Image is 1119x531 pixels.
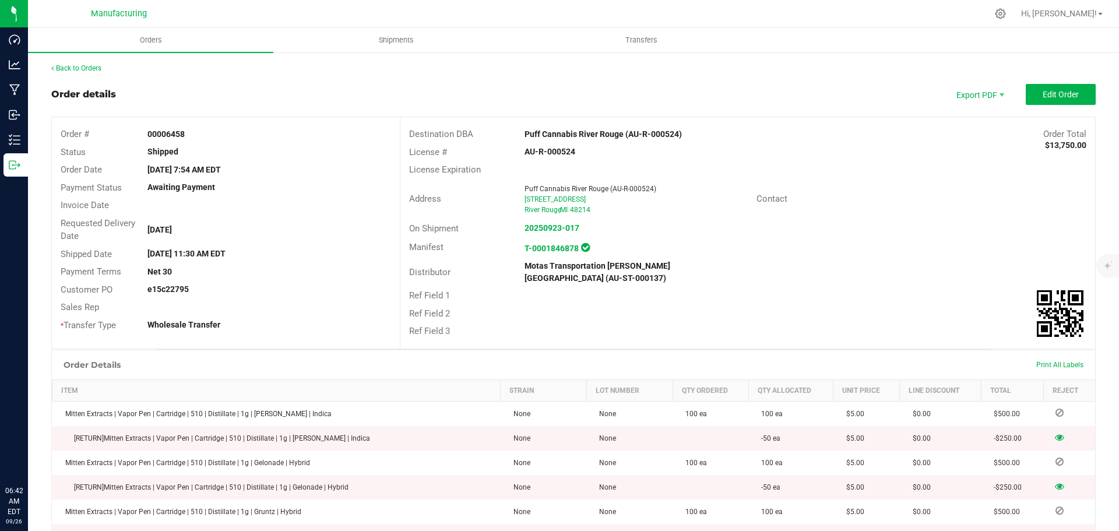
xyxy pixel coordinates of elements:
span: Mitten Extracts | Vapor Pen | Cartridge | 510 | Distillate | 1g | Gelonade | Hybrid [59,483,349,491]
span: Ref Field 2 [409,308,450,319]
span: None [508,434,530,442]
strong: [DATE] [147,225,172,234]
span: 48214 [570,206,590,214]
div: Order details [51,87,116,101]
span: $500.00 [988,459,1020,467]
span: 100 ea [680,508,707,516]
th: Qty Ordered [673,379,748,401]
span: Reject Inventory [1051,409,1068,416]
span: Requested Delivery Date [61,218,135,242]
inline-svg: Inventory [9,134,20,146]
span: 100 ea [755,459,783,467]
th: Total [981,379,1044,401]
span: None [508,483,530,491]
li: Export PDF [944,84,1014,105]
span: $5.00 [840,459,864,467]
span: None [593,459,616,467]
span: $0.00 [907,434,931,442]
span: 100 ea [680,410,707,418]
span: MI [560,206,568,214]
span: $5.00 [840,410,864,418]
span: Payment Status [61,182,122,193]
span: -50 ea [755,434,780,442]
th: Lot Number [586,379,673,401]
th: Item [52,379,501,401]
span: None [593,434,616,442]
button: Edit Order [1026,84,1096,105]
span: None [508,459,530,467]
span: [RETURN] [65,483,104,491]
span: License # [409,147,447,157]
span: Contact [756,194,787,204]
strong: [DATE] 7:54 AM EDT [147,165,221,174]
span: Destination DBA [409,129,473,139]
a: T-0001846878 [525,244,579,253]
strong: e15c22795 [147,284,189,294]
span: Distributor [409,267,451,277]
span: $500.00 [988,410,1020,418]
span: $0.00 [907,508,931,516]
a: Back to Orders [51,64,101,72]
span: Sales Rep [61,302,99,312]
strong: Motas Transportation [PERSON_NAME][GEOGRAPHIC_DATA] (AU-ST-000137) [525,261,670,283]
span: Mitten Extracts | Vapor Pen | Cartridge | 510 | Distillate | 1g | Gelonade | Hybrid [59,459,310,467]
strong: Shipped [147,147,178,156]
span: Transfers [610,35,673,45]
span: $5.00 [840,483,864,491]
strong: Wholesale Transfer [147,320,220,329]
span: Customer PO [61,284,112,295]
span: Mitten Extracts | Vapor Pen | Cartridge | 510 | Distillate | 1g | [PERSON_NAME] | Indica [59,410,332,418]
span: Edit Order [1043,90,1079,99]
h1: Order Details [64,360,121,370]
strong: AU-R-000524 [525,147,575,156]
span: -$250.00 [988,434,1022,442]
strong: 00006458 [147,129,185,139]
span: Manufacturing [91,9,147,19]
span: Puff Cannabis River Rouge (AU-R-000524) [525,185,656,193]
strong: Puff Cannabis River Rouge (AU-R-000524) [525,129,682,139]
inline-svg: Dashboard [9,34,20,45]
span: Ref Field 1 [409,290,450,301]
a: 20250923-017 [525,223,579,233]
inline-svg: Manufacturing [9,84,20,96]
span: Status [61,147,86,157]
a: Orders [28,28,273,52]
span: -50 ea [755,483,780,491]
span: View Rejected Inventory [1051,483,1068,490]
span: $0.00 [907,410,931,418]
span: Orders [124,35,178,45]
span: None [593,483,616,491]
strong: Net 30 [147,267,172,276]
span: Transfer Type [61,320,116,330]
inline-svg: Analytics [9,59,20,71]
th: Line Discount [900,379,981,401]
span: Reject Inventory [1051,458,1068,465]
span: Address [409,194,441,204]
span: Reject Inventory [1051,507,1068,514]
span: Payment Terms [61,266,121,277]
span: Ref Field 3 [409,326,450,336]
span: Order # [61,129,89,139]
th: Reject [1044,379,1095,401]
inline-svg: Inbound [9,109,20,121]
span: View Rejected Inventory [1051,434,1068,441]
span: [STREET_ADDRESS] [525,195,586,203]
span: , [559,206,560,214]
span: None [593,410,616,418]
div: Manage settings [993,8,1008,19]
span: $0.00 [907,483,931,491]
span: -$250.00 [988,483,1022,491]
span: 100 ea [755,508,783,516]
span: In Sync [581,241,590,254]
img: Scan me! [1037,290,1083,337]
span: License Expiration [409,164,481,175]
p: 06:42 AM EDT [5,486,23,517]
span: $0.00 [907,459,931,467]
span: None [508,508,530,516]
span: On Shipment [409,223,459,234]
span: $500.00 [988,508,1020,516]
span: Mitten Extracts | Vapor Pen | Cartridge | 510 | Distillate | 1g | [PERSON_NAME] | Indica [59,434,370,442]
